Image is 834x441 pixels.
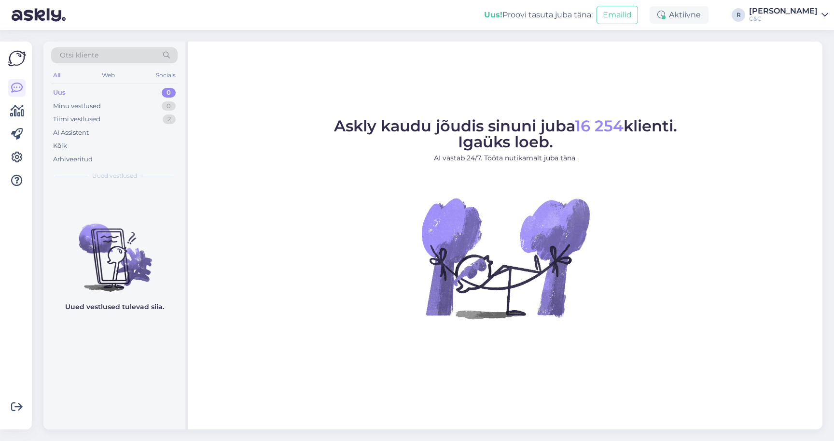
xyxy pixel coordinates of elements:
[749,7,818,15] div: [PERSON_NAME]
[732,8,745,22] div: R
[162,88,176,98] div: 0
[51,69,62,82] div: All
[53,155,93,164] div: Arhiveeritud
[334,116,677,151] span: Askly kaudu jõudis sinuni juba klienti. Igaüks loeb.
[162,101,176,111] div: 0
[53,141,67,151] div: Kõik
[53,88,66,98] div: Uus
[53,128,89,138] div: AI Assistent
[92,171,137,180] span: Uued vestlused
[334,153,677,163] p: AI vastab 24/7. Tööta nutikamalt juba täna.
[53,114,100,124] div: Tiimi vestlused
[749,15,818,23] div: C&C
[163,114,176,124] div: 2
[53,101,101,111] div: Minu vestlused
[43,206,185,293] img: No chats
[418,171,592,345] img: No Chat active
[60,50,98,60] span: Otsi kliente
[484,10,502,19] b: Uus!
[65,302,164,312] p: Uued vestlused tulevad siia.
[484,9,593,21] div: Proovi tasuta juba täna:
[154,69,178,82] div: Socials
[597,6,638,24] button: Emailid
[650,6,709,24] div: Aktiivne
[749,7,828,23] a: [PERSON_NAME]C&C
[575,116,624,135] span: 16 254
[8,49,26,68] img: Askly Logo
[100,69,117,82] div: Web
